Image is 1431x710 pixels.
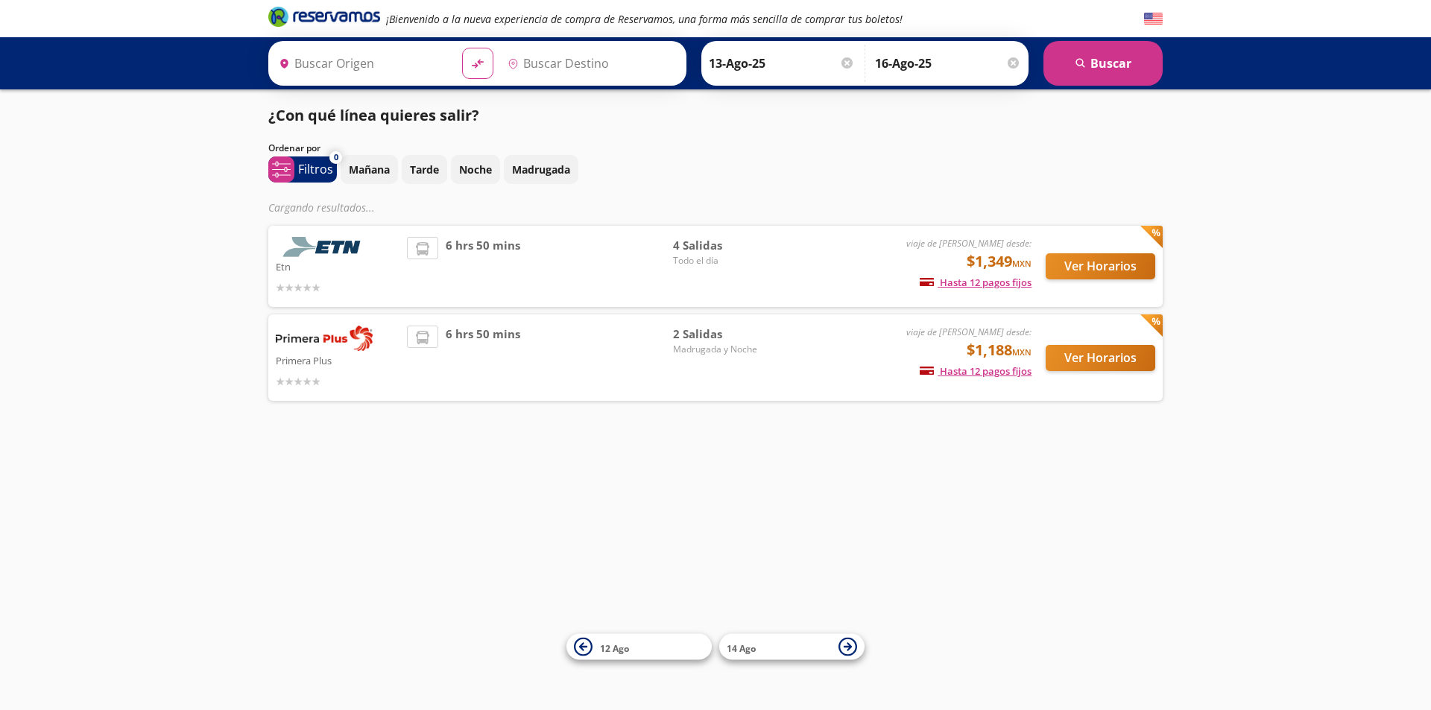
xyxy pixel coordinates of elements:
input: Opcional [875,45,1021,82]
span: 2 Salidas [673,326,777,343]
button: 14 Ago [719,634,865,660]
em: viaje de [PERSON_NAME] desde: [906,237,1032,250]
p: Etn [276,257,399,275]
i: Brand Logo [268,5,380,28]
span: Hasta 12 pagos fijos [920,364,1032,378]
button: Madrugada [504,155,578,184]
button: Buscar [1043,41,1163,86]
span: 4 Salidas [673,237,777,254]
p: Madrugada [512,162,570,177]
p: Filtros [298,160,333,178]
small: MXN [1012,258,1032,269]
span: Madrugada y Noche [673,343,777,356]
button: Mañana [341,155,398,184]
em: viaje de [PERSON_NAME] desde: [906,326,1032,338]
a: Brand Logo [268,5,380,32]
span: Todo el día [673,254,777,267]
input: Elegir Fecha [709,45,855,82]
em: ¡Bienvenido a la nueva experiencia de compra de Reservamos, una forma más sencilla de comprar tus... [386,12,903,26]
em: Cargando resultados ... [268,200,375,215]
button: Noche [451,155,500,184]
p: Tarde [410,162,439,177]
p: ¿Con qué línea quieres salir? [268,104,479,127]
button: Ver Horarios [1046,345,1155,371]
img: Etn [276,237,373,257]
span: Hasta 12 pagos fijos [920,276,1032,289]
button: 0Filtros [268,156,337,183]
p: Noche [459,162,492,177]
span: 0 [334,151,338,164]
p: Primera Plus [276,351,399,369]
p: Ordenar por [268,142,320,155]
button: 12 Ago [566,634,712,660]
span: 6 hrs 50 mins [446,326,520,390]
span: 12 Ago [600,641,629,654]
span: $1,349 [967,250,1032,273]
span: 6 hrs 50 mins [446,237,520,296]
button: Tarde [402,155,447,184]
img: Primera Plus [276,326,373,351]
input: Buscar Origen [273,45,450,82]
span: 14 Ago [727,641,756,654]
button: Ver Horarios [1046,253,1155,279]
p: Mañana [349,162,390,177]
span: $1,188 [967,339,1032,361]
input: Buscar Destino [502,45,679,82]
small: MXN [1012,346,1032,358]
button: English [1144,10,1163,28]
